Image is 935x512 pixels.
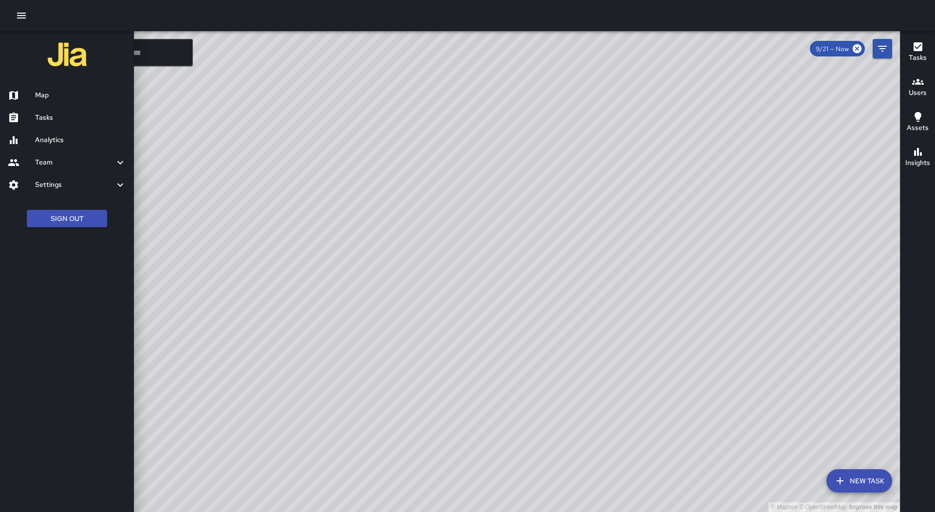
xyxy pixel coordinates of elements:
h6: Tasks [909,53,927,63]
button: New Task [826,469,892,493]
h6: Settings [35,180,114,190]
h6: Map [35,90,126,101]
button: Sign Out [27,210,107,228]
h6: Insights [905,158,930,168]
h6: Analytics [35,135,126,146]
h6: Users [909,88,927,98]
h6: Team [35,157,114,168]
h6: Assets [907,123,929,133]
h6: Tasks [35,112,126,123]
img: jia-logo [48,35,87,74]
